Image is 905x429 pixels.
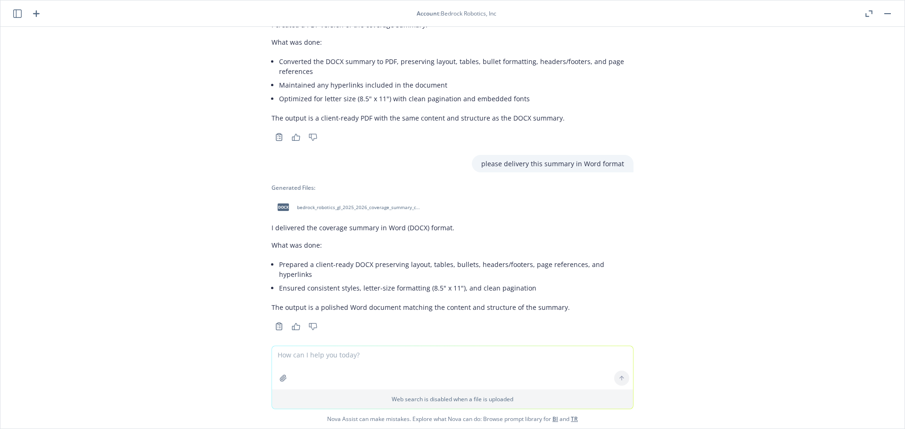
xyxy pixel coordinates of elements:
p: What was done: [271,37,633,47]
a: BI [552,415,558,423]
li: Prepared a client-ready DOCX preserving layout, tables, bullets, headers/footers, page references... [279,258,633,281]
p: The output is a polished Word document matching the content and structure of the summary. [271,302,633,312]
button: Thumbs down [305,130,321,144]
button: Thumbs down [305,320,321,333]
span: docx [278,203,289,210]
div: Generated Files: [271,184,633,192]
div: : Bedrock Robotics, Inc [417,9,496,17]
span: Nova Assist can make mistakes. Explore what Nova can do: Browse prompt library for and [4,409,901,429]
svg: Copy to clipboard [275,133,283,141]
div: docxbedrock_robotics_gl_2025_2026_coverage_summary_client_ready.docx [271,195,422,219]
p: I delivered the coverage summary in Word (DOCX) format. [271,223,633,233]
span: Account [417,9,439,17]
span: bedrock_robotics_gl_2025_2026_coverage_summary_client_ready.docx [297,204,420,210]
li: Optimized for letter size (8.5" x 11") with clean pagination and embedded fonts [279,92,633,105]
p: What was done: [271,240,633,250]
p: The output is a client-ready PDF with the same content and structure as the DOCX summary. [271,113,633,123]
svg: Copy to clipboard [275,322,283,331]
p: please delivery this summary in Word format [481,159,624,169]
li: Ensured consistent styles, letter-size formatting (8.5" x 11"), and clean pagination [279,281,633,295]
a: TR [571,415,578,423]
li: Converted the DOCX summary to PDF, preserving layout, tables, bullet formatting, headers/footers,... [279,55,633,78]
p: Web search is disabled when a file is uploaded [278,395,627,403]
li: Maintained any hyperlinks included in the document [279,78,633,92]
